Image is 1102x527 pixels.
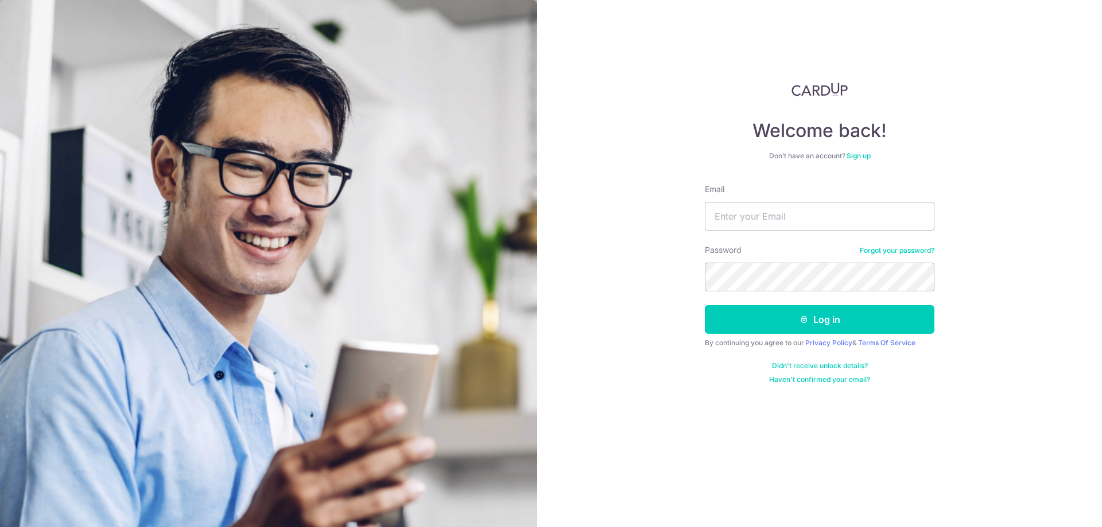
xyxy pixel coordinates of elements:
a: Forgot your password? [860,246,934,255]
a: Haven't confirmed your email? [769,375,870,384]
input: Enter your Email [705,202,934,231]
a: Didn't receive unlock details? [772,361,868,370]
a: Terms Of Service [858,338,915,347]
div: Don’t have an account? [705,151,934,161]
button: Log in [705,305,934,334]
label: Password [705,244,742,256]
div: By continuing you agree to our & [705,338,934,348]
h4: Welcome back! [705,119,934,142]
img: CardUp Logo [791,83,848,96]
label: Email [705,184,724,195]
a: Sign up [847,151,871,160]
a: Privacy Policy [805,338,852,347]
